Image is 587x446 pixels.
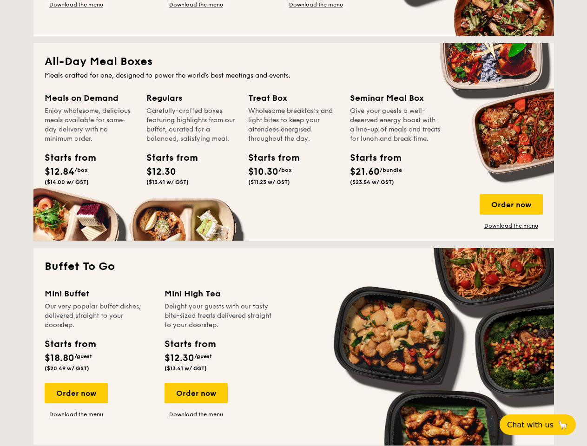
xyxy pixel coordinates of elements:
div: Starts from [248,151,290,165]
span: /guest [194,353,212,360]
span: /bundle [380,167,402,173]
div: Seminar Meal Box [350,92,441,105]
span: /box [278,167,292,173]
div: Meals crafted for one, designed to power the world's best meetings and events. [45,71,543,80]
a: Download the menu [480,222,543,230]
div: Give your guests a well-deserved energy boost with a line-up of meals and treats for lunch and br... [350,106,441,144]
span: ($20.49 w/ GST) [45,365,89,372]
span: $10.30 [248,166,278,177]
button: Chat with us🦙 [500,414,576,435]
div: Starts from [350,151,392,165]
div: Mini Buffet [45,287,153,300]
span: $18.80 [45,353,74,364]
div: Starts from [165,337,215,351]
div: Wholesome breakfasts and light bites to keep your attendees energised throughout the day. [248,106,339,144]
div: Meals on Demand [45,92,135,105]
div: Starts from [45,151,86,165]
a: Download the menu [45,1,108,8]
div: Order now [45,383,108,403]
span: 🦙 [557,420,568,430]
span: /guest [74,353,92,360]
span: $12.84 [45,166,74,177]
span: $12.30 [146,166,176,177]
span: $21.60 [350,166,380,177]
h2: Buffet To Go [45,259,543,274]
div: Regulars [146,92,237,105]
span: Chat with us [507,420,554,429]
div: Carefully-crafted boxes featuring highlights from our buffet, curated for a balanced, satisfying ... [146,106,237,144]
div: Treat Box [248,92,339,105]
div: Delight your guests with our tasty bite-sized treats delivered straight to your doorstep. [165,302,273,330]
span: ($11.23 w/ GST) [248,179,290,185]
div: Enjoy wholesome, delicious meals available for same-day delivery with no minimum order. [45,106,135,144]
span: /box [74,167,88,173]
h2: All-Day Meal Boxes [45,54,543,69]
div: Order now [480,194,543,215]
span: ($23.54 w/ GST) [350,179,394,185]
span: ($13.41 w/ GST) [165,365,207,372]
div: Our very popular buffet dishes, delivered straight to your doorstep. [45,302,153,330]
span: $12.30 [165,353,194,364]
div: Starts from [146,151,188,165]
a: Download the menu [45,411,108,418]
a: Download the menu [165,411,228,418]
span: ($13.41 w/ GST) [146,179,189,185]
a: Download the menu [165,1,228,8]
span: ($14.00 w/ GST) [45,179,89,185]
a: Download the menu [284,1,348,8]
div: Starts from [45,337,95,351]
div: Order now [165,383,228,403]
div: Mini High Tea [165,287,273,300]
